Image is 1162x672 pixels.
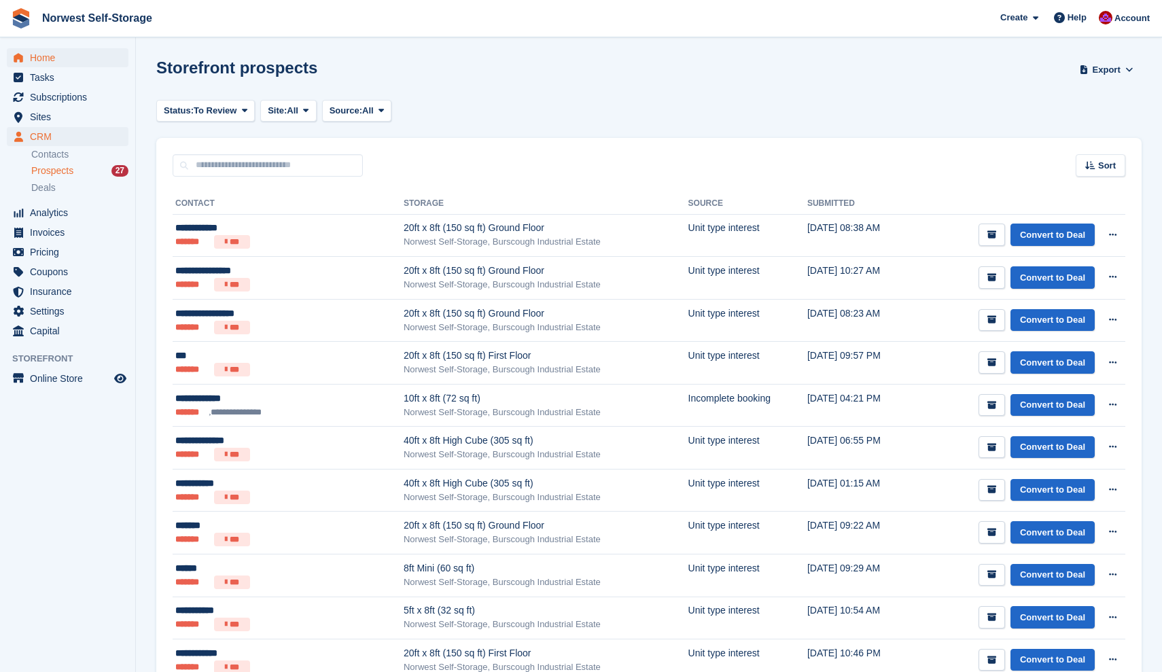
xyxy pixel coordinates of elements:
[404,518,688,533] div: 20ft x 8ft (150 sq ft) Ground Floor
[322,100,392,122] button: Source: All
[807,469,913,512] td: [DATE] 01:15 AM
[404,406,688,419] div: Norwest Self-Storage, Burscough Industrial Estate
[1093,63,1121,77] span: Export
[404,603,688,618] div: 5ft x 8ft (32 sq ft)
[404,576,688,589] div: Norwest Self-Storage, Burscough Industrial Estate
[30,107,111,126] span: Sites
[7,369,128,388] a: menu
[688,193,807,215] th: Source
[404,618,688,631] div: Norwest Self-Storage, Burscough Industrial Estate
[404,321,688,334] div: Norwest Self-Storage, Burscough Industrial Estate
[31,181,56,194] span: Deals
[688,342,807,385] td: Unit type interest
[1010,564,1095,586] a: Convert to Deal
[11,8,31,29] img: stora-icon-8386f47178a22dfd0bd8f6a31ec36ba5ce8667c1dd55bd0f319d3a0aa187defe.svg
[404,646,688,660] div: 20ft x 8ft (150 sq ft) First Floor
[404,391,688,406] div: 10ft x 8ft (72 sq ft)
[1010,606,1095,629] a: Convert to Deal
[173,193,404,215] th: Contact
[1076,58,1136,81] button: Export
[1000,11,1027,24] span: Create
[1010,309,1095,332] a: Convert to Deal
[30,321,111,340] span: Capital
[404,235,688,249] div: Norwest Self-Storage, Burscough Industrial Estate
[404,264,688,278] div: 20ft x 8ft (150 sq ft) Ground Floor
[156,58,317,77] h1: Storefront prospects
[30,369,111,388] span: Online Store
[7,321,128,340] a: menu
[404,448,688,461] div: Norwest Self-Storage, Burscough Industrial Estate
[404,561,688,576] div: 8ft Mini (60 sq ft)
[688,257,807,300] td: Unit type interest
[30,282,111,301] span: Insurance
[807,597,913,639] td: [DATE] 10:54 AM
[7,302,128,321] a: menu
[1010,479,1095,501] a: Convert to Deal
[31,164,128,178] a: Prospects 27
[688,554,807,597] td: Unit type interest
[1010,394,1095,417] a: Convert to Deal
[807,554,913,597] td: [DATE] 09:29 AM
[1010,521,1095,544] a: Convert to Deal
[404,434,688,448] div: 40ft x 8ft High Cube (305 sq ft)
[1068,11,1087,24] span: Help
[404,363,688,376] div: Norwest Self-Storage, Burscough Industrial Estate
[111,165,128,177] div: 27
[31,181,128,195] a: Deals
[31,164,73,177] span: Prospects
[1098,159,1116,173] span: Sort
[37,7,158,29] a: Norwest Self-Storage
[30,262,111,281] span: Coupons
[30,68,111,87] span: Tasks
[287,104,298,118] span: All
[688,427,807,470] td: Unit type interest
[156,100,255,122] button: Status: To Review
[688,512,807,554] td: Unit type interest
[1010,351,1095,374] a: Convert to Deal
[688,597,807,639] td: Unit type interest
[30,243,111,262] span: Pricing
[807,257,913,300] td: [DATE] 10:27 AM
[7,88,128,107] a: menu
[1010,266,1095,289] a: Convert to Deal
[688,214,807,257] td: Unit type interest
[807,299,913,342] td: [DATE] 08:23 AM
[807,385,913,427] td: [DATE] 04:21 PM
[7,48,128,67] a: menu
[807,342,913,385] td: [DATE] 09:57 PM
[404,349,688,363] div: 20ft x 8ft (150 sq ft) First Floor
[362,104,374,118] span: All
[164,104,194,118] span: Status:
[1010,224,1095,246] a: Convert to Deal
[112,370,128,387] a: Preview store
[7,127,128,146] a: menu
[404,533,688,546] div: Norwest Self-Storage, Burscough Industrial Estate
[688,299,807,342] td: Unit type interest
[30,127,111,146] span: CRM
[7,243,128,262] a: menu
[1114,12,1150,25] span: Account
[1010,436,1095,459] a: Convert to Deal
[30,203,111,222] span: Analytics
[807,193,913,215] th: Submitted
[7,223,128,242] a: menu
[807,512,913,554] td: [DATE] 09:22 AM
[807,214,913,257] td: [DATE] 08:38 AM
[404,278,688,291] div: Norwest Self-Storage, Burscough Industrial Estate
[404,476,688,491] div: 40ft x 8ft High Cube (305 sq ft)
[7,262,128,281] a: menu
[688,385,807,427] td: Incomplete booking
[194,104,236,118] span: To Review
[1010,649,1095,671] a: Convert to Deal
[7,203,128,222] a: menu
[31,148,128,161] a: Contacts
[404,491,688,504] div: Norwest Self-Storage, Burscough Industrial Estate
[404,306,688,321] div: 20ft x 8ft (150 sq ft) Ground Floor
[7,107,128,126] a: menu
[688,469,807,512] td: Unit type interest
[1099,11,1112,24] img: Daniel Grensinger
[12,352,135,366] span: Storefront
[30,223,111,242] span: Invoices
[330,104,362,118] span: Source:
[268,104,287,118] span: Site:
